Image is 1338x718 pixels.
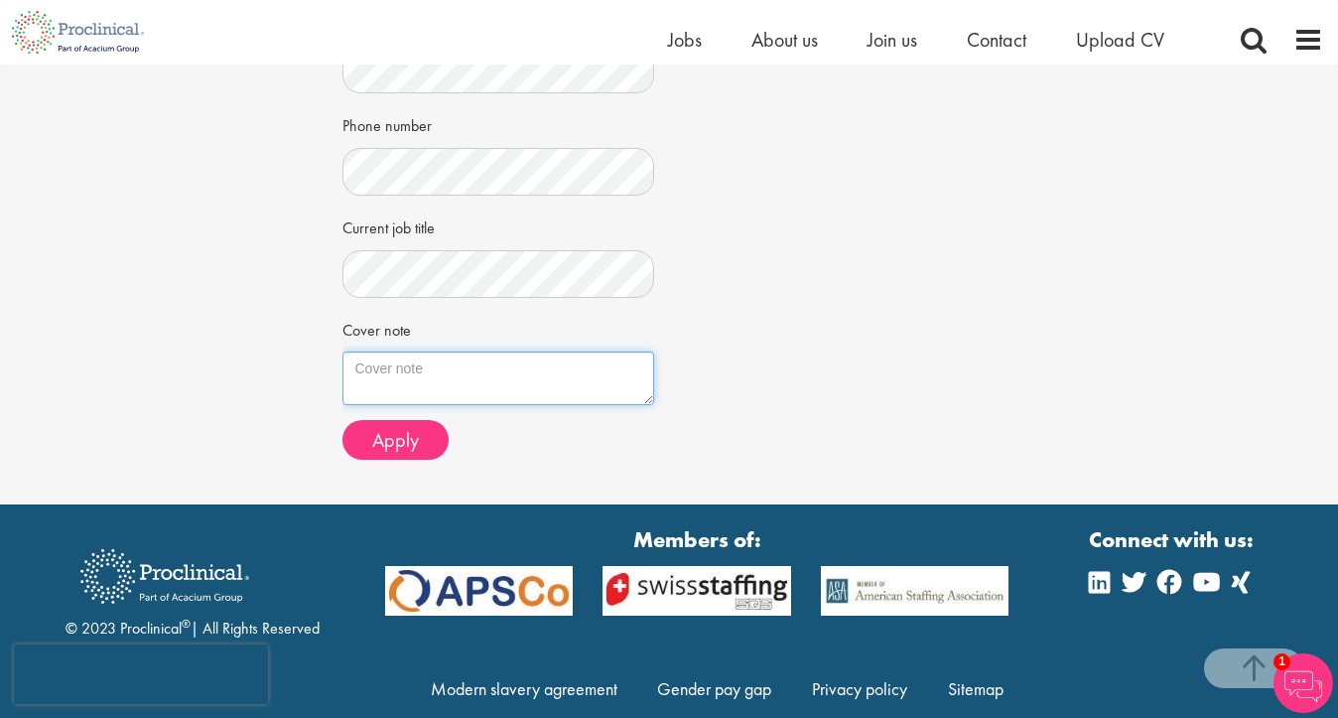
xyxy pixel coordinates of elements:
iframe: reCAPTCHA [14,645,268,704]
strong: Members of: [385,524,1009,555]
a: Upload CV [1076,27,1164,53]
img: APSCo [806,566,1024,616]
button: Apply [342,420,449,460]
label: Current job title [342,211,435,240]
a: Join us [868,27,917,53]
a: Jobs [668,27,702,53]
div: © 2023 Proclinical | All Rights Reserved [66,534,320,641]
img: Proclinical Recruitment [66,535,264,618]
label: Phone number [342,108,432,138]
img: Chatbot [1273,653,1333,713]
a: Privacy policy [812,677,907,700]
a: Sitemap [948,677,1003,700]
span: Apply [372,427,419,453]
img: APSCo [588,566,806,616]
a: Contact [967,27,1026,53]
sup: ® [182,616,191,632]
a: Gender pay gap [657,677,771,700]
a: Modern slavery agreement [431,677,617,700]
label: Cover note [342,313,411,343]
a: About us [751,27,818,53]
span: 1 [1273,653,1290,670]
strong: Connect with us: [1089,524,1258,555]
img: APSCo [370,566,589,616]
